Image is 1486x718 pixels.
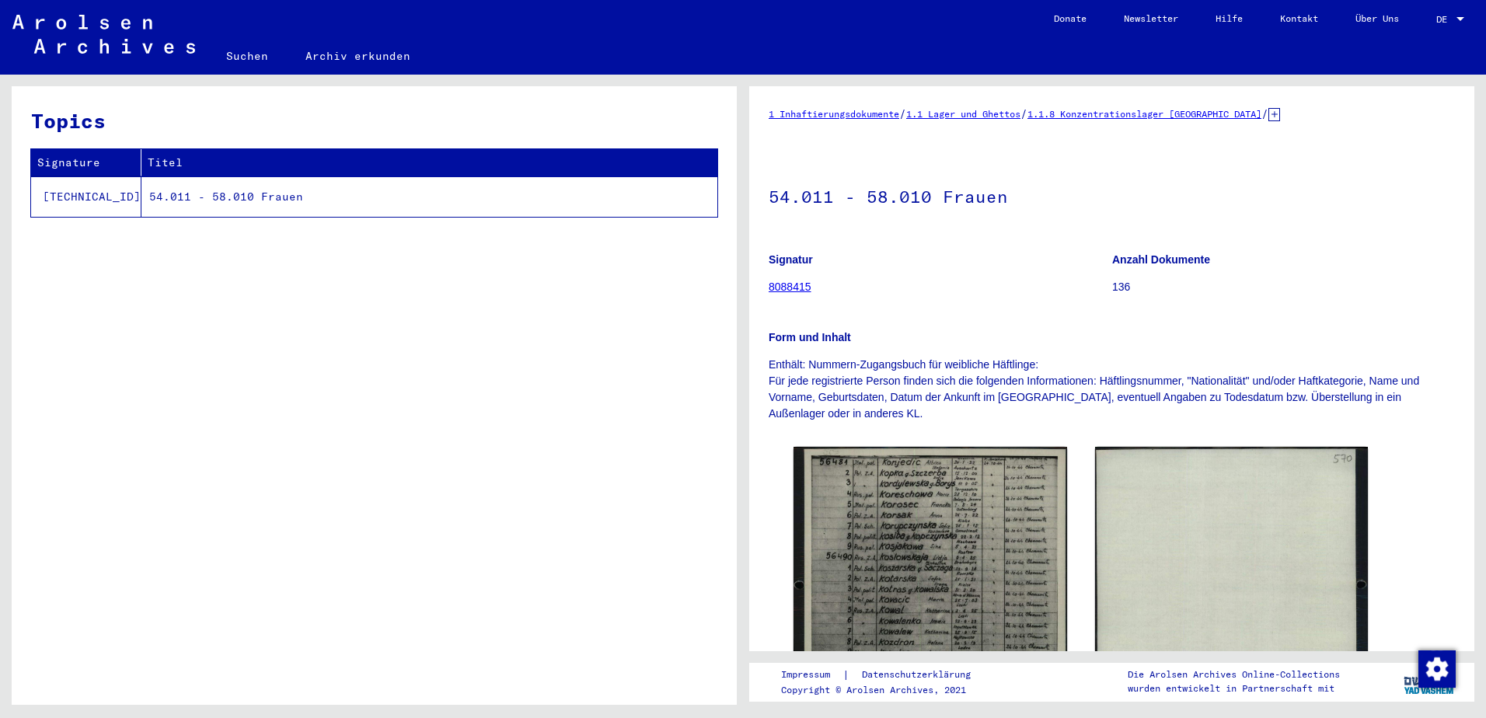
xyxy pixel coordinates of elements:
p: wurden entwickelt in Partnerschaft mit [1128,681,1340,695]
img: Zustimmung ändern [1418,650,1456,688]
b: Form und Inhalt [769,331,851,343]
td: [TECHNICAL_ID] [31,176,141,217]
span: DE [1436,14,1453,25]
a: 1.1 Lager und Ghettos [906,108,1020,120]
a: 1.1.8 Konzentrationslager [GEOGRAPHIC_DATA] [1027,108,1261,120]
h3: Topics [31,106,717,136]
a: Datenschutzerklärung [849,667,989,683]
th: Signature [31,149,141,176]
p: Enthält: Nummern-Zugangsbuch für weibliche Häftlinge: Für jede registrierte Person finden sich di... [769,357,1455,422]
img: Arolsen_neg.svg [12,15,195,54]
span: / [899,106,906,120]
span: / [1020,106,1027,120]
div: | [781,667,989,683]
p: 136 [1112,279,1455,295]
p: Die Arolsen Archives Online-Collections [1128,667,1340,681]
b: Signatur [769,253,813,266]
th: Titel [141,149,717,176]
a: Archiv erkunden [287,37,429,75]
h1: 54.011 - 58.010 Frauen [769,161,1455,229]
a: Suchen [208,37,287,75]
td: 54.011 - 58.010 Frauen [141,176,717,217]
span: / [1261,106,1268,120]
a: Impressum [781,667,842,683]
img: yv_logo.png [1401,662,1459,701]
p: Copyright © Arolsen Archives, 2021 [781,683,989,697]
a: 1 Inhaftierungsdokumente [769,108,899,120]
div: Zustimmung ändern [1418,650,1455,687]
b: Anzahl Dokumente [1112,253,1210,266]
a: 8088415 [769,281,811,293]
